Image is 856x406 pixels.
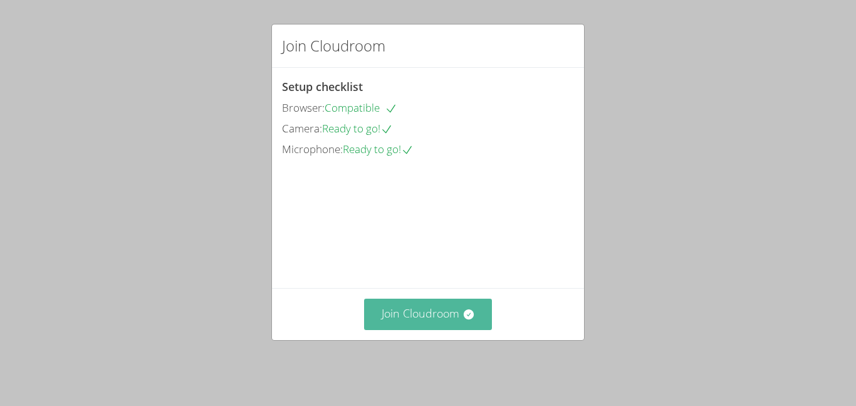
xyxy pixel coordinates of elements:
h2: Join Cloudroom [282,35,385,57]
span: Setup checklist [282,79,363,94]
button: Join Cloudroom [364,299,493,329]
span: Camera: [282,121,322,136]
span: Compatible [325,100,397,115]
span: Ready to go! [322,121,393,136]
span: Microphone: [282,142,343,156]
span: Browser: [282,100,325,115]
span: Ready to go! [343,142,414,156]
